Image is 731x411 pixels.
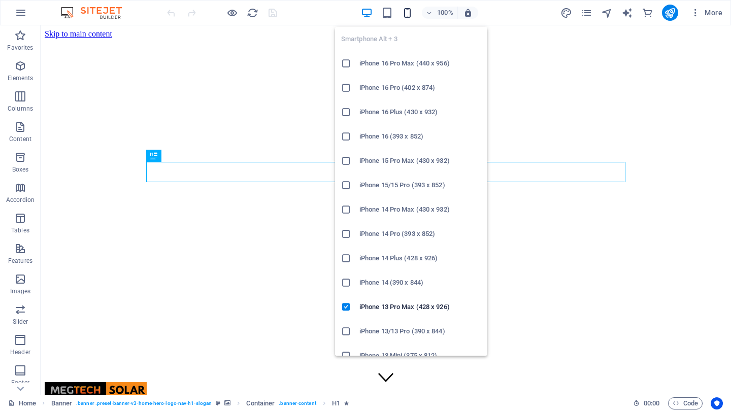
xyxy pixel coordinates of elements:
button: commerce [642,7,654,19]
i: Publish [664,7,676,19]
h6: iPhone 13 Mini (375 x 812) [359,350,481,362]
img: Editor Logo [58,7,135,19]
i: Pages (Ctrl+Alt+S) [581,7,592,19]
p: Elements [8,74,34,82]
span: More [690,8,722,18]
h6: iPhone 14 Plus (428 x 926) [359,252,481,264]
span: Click to select. Double-click to edit [51,397,73,409]
i: On resize automatically adjust zoom level to fit chosen device. [463,8,473,17]
i: Navigator [601,7,613,19]
p: Accordion [6,196,35,204]
p: Features [8,257,32,265]
p: Columns [8,105,33,113]
h6: iPhone 16 Pro (402 x 874) [359,82,481,94]
button: More [686,5,726,21]
h6: iPhone 15/15 Pro (393 x 852) [359,179,481,191]
p: Footer [11,379,29,387]
span: Click to select. Double-click to edit [246,397,275,409]
button: reload [246,7,258,19]
h6: iPhone 13 Pro Max (428 x 926) [359,301,481,313]
button: text_generator [621,7,634,19]
h6: 100% [437,7,453,19]
a: Click to cancel selection. Double-click to open Pages [8,397,36,409]
p: Tables [11,226,29,234]
span: . banner .preset-banner-v3-home-hero-logo-nav-h1-slogan [76,397,212,409]
button: navigator [601,7,613,19]
h6: iPhone 14 Pro Max (430 x 932) [359,203,481,216]
i: This element is a customizable preset [216,400,220,406]
p: Slider [13,318,28,326]
h6: Session time [633,397,660,409]
a: Skip to main content [4,4,72,13]
button: Usercentrics [711,397,723,409]
i: Element contains an animation [344,400,349,406]
h6: iPhone 15 Pro Max (430 x 932) [359,155,481,167]
p: Images [10,287,31,295]
span: 00 00 [644,397,659,409]
h6: iPhone 13/13 Pro (390 x 844) [359,325,481,337]
span: . banner-content [279,397,316,409]
i: This element contains a background [224,400,230,406]
span: Click to select. Double-click to edit [332,397,340,409]
button: Click here to leave preview mode and continue editing [226,7,238,19]
button: 100% [422,7,458,19]
button: pages [581,7,593,19]
h6: iPhone 16 Pro Max (440 x 956) [359,57,481,70]
p: Header [10,348,30,356]
button: design [560,7,573,19]
h6: iPhone 16 (393 x 852) [359,130,481,143]
h6: iPhone 14 (390 x 844) [359,277,481,289]
span: : [651,399,652,407]
i: Design (Ctrl+Alt+Y) [560,7,572,19]
span: Code [673,397,698,409]
i: AI Writer [621,7,633,19]
p: Favorites [7,44,33,52]
button: publish [662,5,678,21]
h6: iPhone 16 Plus (430 x 932) [359,106,481,118]
p: Content [9,135,31,143]
i: Commerce [642,7,653,19]
h6: iPhone 14 Pro (393 x 852) [359,228,481,240]
nav: breadcrumb [51,397,349,409]
i: Reload page [247,7,258,19]
button: Code [668,397,703,409]
p: Boxes [12,165,29,174]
